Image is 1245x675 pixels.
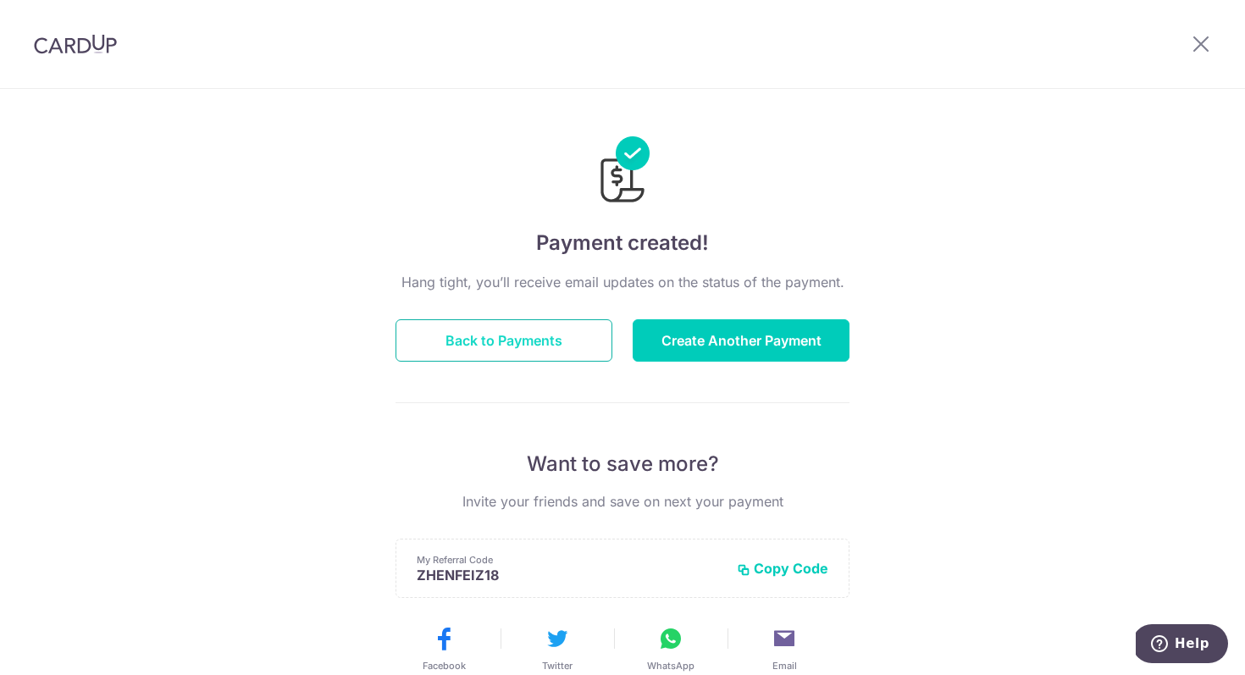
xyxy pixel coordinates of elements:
span: Facebook [423,659,466,672]
p: Invite your friends and save on next your payment [396,491,849,512]
span: Twitter [542,659,573,672]
img: CardUp [34,34,117,54]
button: Twitter [507,625,607,672]
button: Back to Payments [396,319,612,362]
iframe: Opens a widget where you can find more information [1136,624,1228,667]
button: Copy Code [737,560,828,577]
img: Payments [595,136,650,207]
button: Create Another Payment [633,319,849,362]
h4: Payment created! [396,228,849,258]
p: My Referral Code [417,553,723,567]
p: ZHENFEIZ18 [417,567,723,584]
button: WhatsApp [621,625,721,672]
span: WhatsApp [647,659,694,672]
p: Hang tight, you’ll receive email updates on the status of the payment. [396,272,849,292]
button: Email [734,625,834,672]
span: Email [772,659,797,672]
p: Want to save more? [396,451,849,478]
button: Facebook [394,625,494,672]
